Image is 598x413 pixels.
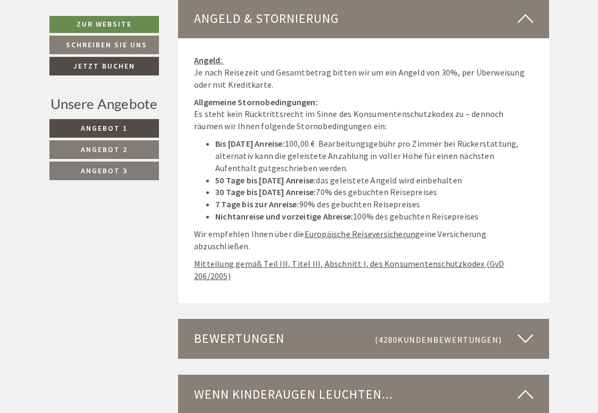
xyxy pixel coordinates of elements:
p: Je nach Reisezeit und Gesamtbetrag bitten wir um ein Angeld von 30%, per Überweisung oder mit Kre... [194,54,533,91]
span: Angebot 2 [81,145,128,154]
li: 100% des gebuchten Reisepreises [215,210,533,223]
strong: Allgemeine Stornobedingungen: [194,97,318,107]
strong: 30 Tage bis [DATE] Anreise: [215,187,316,197]
strong: Bis [DATE] Anreise: [215,138,285,149]
li: 70% des gebuchten Reisepreises [215,186,533,198]
strong: 7 Tage bis zur Anreise: [215,199,299,209]
li: 90% des gebuchten Reisepreises [215,198,533,210]
a: Zur Website [49,16,159,33]
u: Europäische Reiseversicherung [305,229,420,239]
small: (4280 ) [375,334,502,345]
strong: Angeld: [194,55,222,65]
strong: 50 Tage bis [DATE] Anreise: [215,175,316,186]
div: Bewertungen [178,319,549,358]
small: 10:47 [16,52,169,60]
a: Schreiben Sie uns [49,36,159,54]
span: Kundenbewertungen [398,334,499,345]
a: Jetzt buchen [49,57,159,75]
span: Angebot 3 [81,166,128,175]
span: Angebot 1 [81,123,128,133]
div: Montag [146,9,192,27]
div: Unsere Angebote [49,94,159,114]
li: 100,00 € Bearbeitungsgebühr pro Zimmer bei Rückerstattung, alternativ kann die geleistete Anzahlu... [215,138,533,174]
p: Es steht kein Rücktrittsrecht im Sinne des Konsumentenschutzkodex zu – dennoch räumen wir Ihnen f... [194,96,533,133]
div: [GEOGRAPHIC_DATA] [16,31,169,40]
p: Wir empfehlen Ihnen über die eine Versicherung abzuschließen. [194,228,533,252]
button: Senden [275,280,339,299]
li: das geleistete Angeld wird einbehalten [215,174,533,187]
div: Guten Tag, wie können wir Ihnen helfen? [9,29,174,62]
u: Mitteilung gemäß Teil III, Titel III, Abschnitt I, des Konsumentenschutzkodex (GvD 206/2005) [194,258,504,281]
strong: Nichtanreise und vorzeitige Abreise: [215,211,353,222]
